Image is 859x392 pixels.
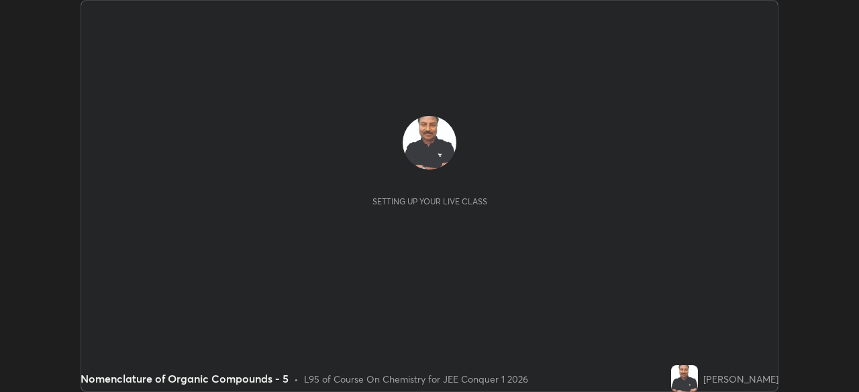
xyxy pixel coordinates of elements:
div: Setting up your live class [372,196,487,206]
img: 082fcddd6cff4f72b7e77e0352d4d048.jpg [671,365,698,392]
div: Nomenclature of Organic Compounds - 5 [81,371,289,387]
div: • [294,372,299,386]
img: 082fcddd6cff4f72b7e77e0352d4d048.jpg [403,116,456,170]
div: [PERSON_NAME] [703,372,778,386]
div: L95 of Course On Chemistry for JEE Conquer 1 2026 [304,372,528,386]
